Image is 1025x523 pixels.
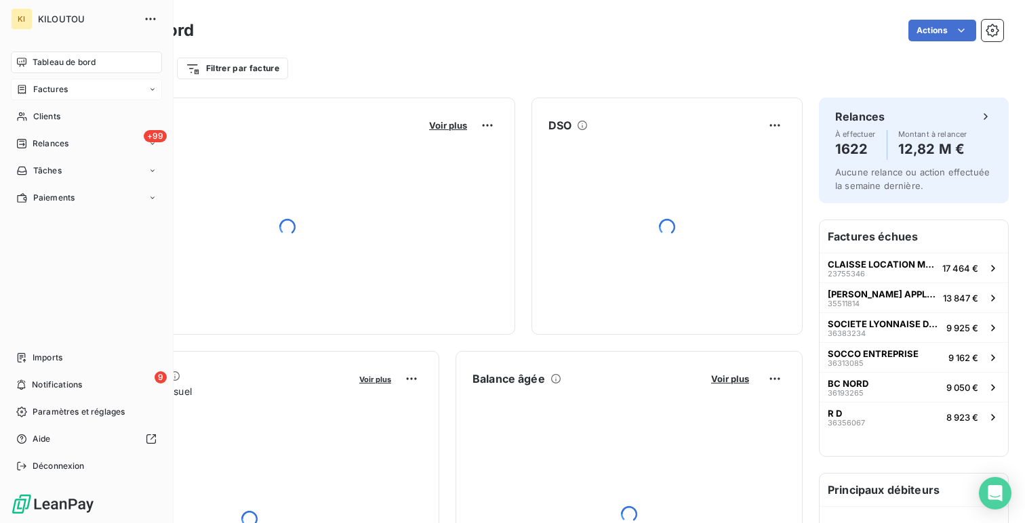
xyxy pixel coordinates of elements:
[33,56,96,68] span: Tableau de bord
[548,117,571,133] h6: DSO
[355,373,395,385] button: Voir plus
[898,130,967,138] span: Montant à relancer
[835,130,876,138] span: À effectuer
[908,20,976,41] button: Actions
[979,477,1011,509] div: Open Intercom Messenger
[828,378,868,389] span: BC NORD
[828,270,865,278] span: 23755346
[33,192,75,204] span: Paiements
[943,293,978,304] span: 13 847 €
[33,433,51,445] span: Aide
[429,120,467,131] span: Voir plus
[820,312,1008,342] button: SOCIETE LYONNAISE DE TRAVAUX PUBLICS363832349 925 €
[835,167,990,191] span: Aucune relance ou action effectuée la semaine dernière.
[33,83,68,96] span: Factures
[898,138,967,160] h4: 12,82 M €
[946,382,978,393] span: 9 050 €
[820,283,1008,312] button: [PERSON_NAME] APPLICATION3551181413 847 €
[359,375,391,384] span: Voir plus
[77,384,350,398] span: Chiffre d'affaires mensuel
[828,359,864,367] span: 36313085
[828,389,864,397] span: 36193265
[32,379,82,391] span: Notifications
[820,220,1008,253] h6: Factures échues
[828,329,866,337] span: 36383234
[33,406,125,418] span: Paramètres et réglages
[835,138,876,160] h4: 1622
[38,14,136,24] span: KILOUTOU
[820,402,1008,432] button: R D363560678 923 €
[835,108,885,125] h6: Relances
[828,318,941,329] span: SOCIETE LYONNAISE DE TRAVAUX PUBLICS
[11,8,33,30] div: KI
[820,474,1008,506] h6: Principaux débiteurs
[828,408,842,419] span: R D
[11,493,95,515] img: Logo LeanPay
[33,165,62,177] span: Tâches
[33,352,62,364] span: Imports
[33,110,60,123] span: Clients
[820,372,1008,402] button: BC NORD361932659 050 €
[820,342,1008,372] button: SOCCO ENTREPRISE363130859 162 €
[155,371,167,383] span: 9
[948,352,978,363] span: 9 162 €
[33,460,85,472] span: Déconnexion
[820,253,1008,283] button: CLAISSE LOCATION MATERIEL TRAVAUX PUBLICS2375534617 464 €
[33,138,68,150] span: Relances
[473,371,545,387] h6: Balance âgée
[177,58,288,79] button: Filtrer par facture
[828,348,919,359] span: SOCCO ENTREPRISE
[828,419,865,427] span: 36356067
[828,299,860,308] span: 35511814
[828,289,938,299] span: [PERSON_NAME] APPLICATION
[11,428,162,450] a: Aide
[946,322,978,333] span: 9 925 €
[711,373,749,384] span: Voir plus
[828,259,937,270] span: CLAISSE LOCATION MATERIEL TRAVAUX PUBLICS
[707,373,753,385] button: Voir plus
[946,412,978,423] span: 8 923 €
[425,119,471,131] button: Voir plus
[144,130,167,142] span: +99
[942,263,978,274] span: 17 464 €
